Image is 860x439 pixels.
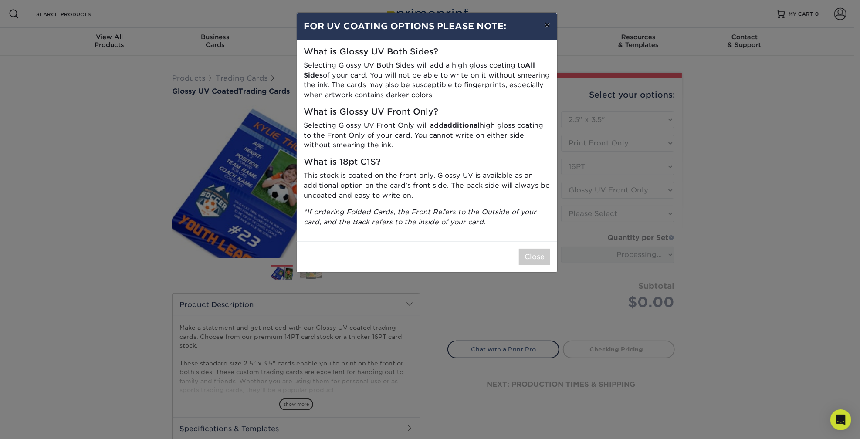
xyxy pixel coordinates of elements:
[304,107,550,117] h5: What is Glossy UV Front Only?
[304,157,550,167] h5: What is 18pt C1S?
[304,61,535,79] strong: All Sides
[304,121,550,150] p: Selecting Glossy UV Front Only will add high gloss coating to the Front Only of your card. You ca...
[304,47,550,57] h5: What is Glossy UV Both Sides?
[304,20,550,33] h4: FOR UV COATING OPTIONS PLEASE NOTE:
[304,208,536,226] i: *If ordering Folded Cards, the Front Refers to the Outside of your card, and the Back refers to t...
[519,249,550,265] button: Close
[304,61,550,100] p: Selecting Glossy UV Both Sides will add a high gloss coating to of your card. You will not be abl...
[304,171,550,200] p: This stock is coated on the front only. Glossy UV is available as an additional option on the car...
[830,409,851,430] div: Open Intercom Messenger
[537,13,557,37] button: ×
[444,121,480,129] strong: additional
